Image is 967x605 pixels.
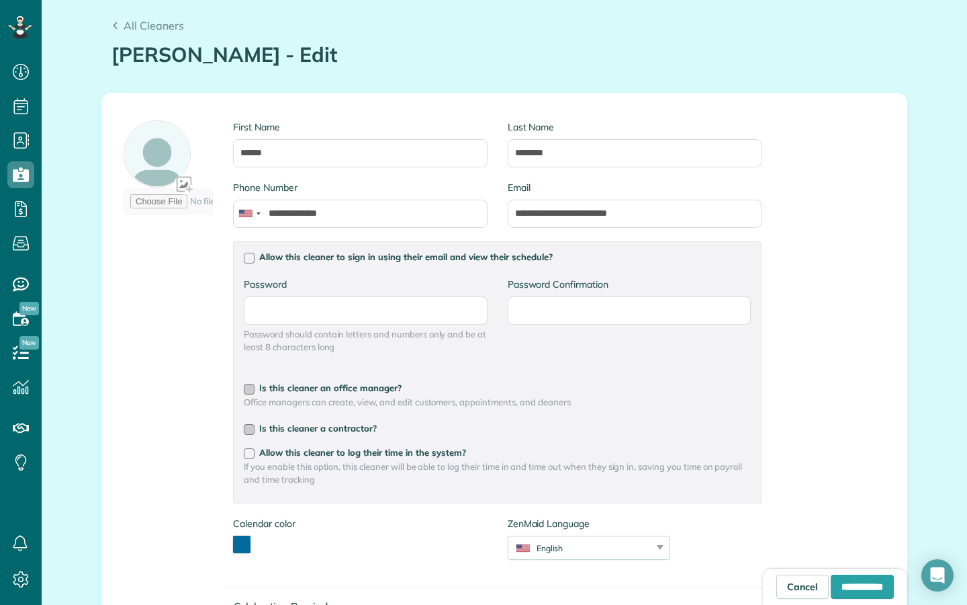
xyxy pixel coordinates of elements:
span: New [19,302,39,315]
span: Allow this cleaner to sign in using their email and view their schedule? [259,251,553,262]
span: Allow this cleaner to log their time in the system? [259,447,466,458]
span: If you enable this option, this cleaner will be able to log their time in and time out when they ... [244,460,751,486]
span: Office managers can create, view, and edit customers, appointments, and cleaners [244,396,751,409]
span: New [19,336,39,350]
label: Calendar color [233,517,295,530]
label: Email [508,181,762,194]
div: United States: +1 [234,200,265,227]
label: First Name [233,120,487,134]
span: Is this cleaner an office manager? [259,382,402,393]
div: English [508,542,653,554]
button: toggle color picker dialog [233,536,250,553]
label: Password Confirmation [508,278,751,291]
span: Is this cleaner a contractor? [259,423,377,434]
span: Password should contain letters and numbers only and be at least 8 characters long [244,328,487,354]
h1: [PERSON_NAME] - Edit [111,44,897,66]
label: Last Name [508,120,762,134]
span: All Cleaners [124,19,184,32]
label: ZenMaid Language [508,517,670,530]
a: Cancel [776,575,829,599]
label: Phone Number [233,181,487,194]
a: All Cleaners [111,17,184,34]
div: Open Intercom Messenger [921,559,954,592]
label: Password [244,278,487,291]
